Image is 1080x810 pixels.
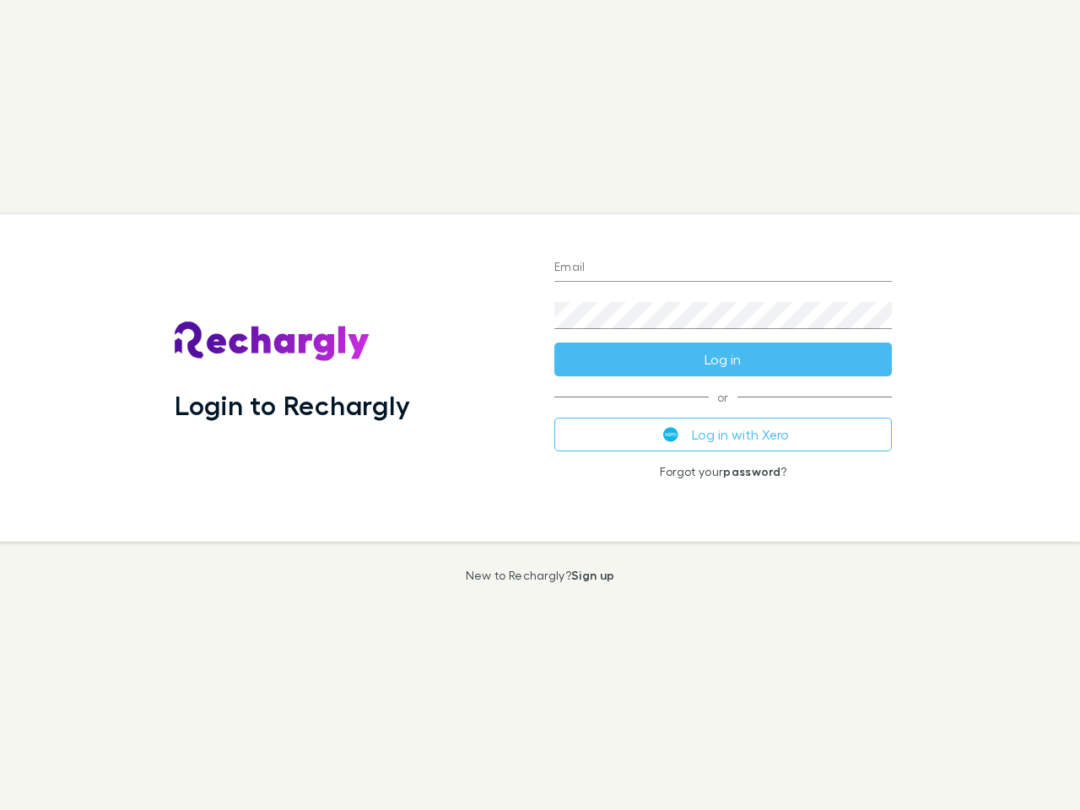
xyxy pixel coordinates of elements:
p: New to Rechargly? [466,569,615,582]
a: password [723,464,780,478]
span: or [554,397,892,397]
button: Log in [554,343,892,376]
p: Forgot your ? [554,465,892,478]
button: Log in with Xero [554,418,892,451]
img: Rechargly's Logo [175,321,370,362]
h1: Login to Rechargly [175,389,410,421]
a: Sign up [571,568,614,582]
img: Xero's logo [663,427,678,442]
